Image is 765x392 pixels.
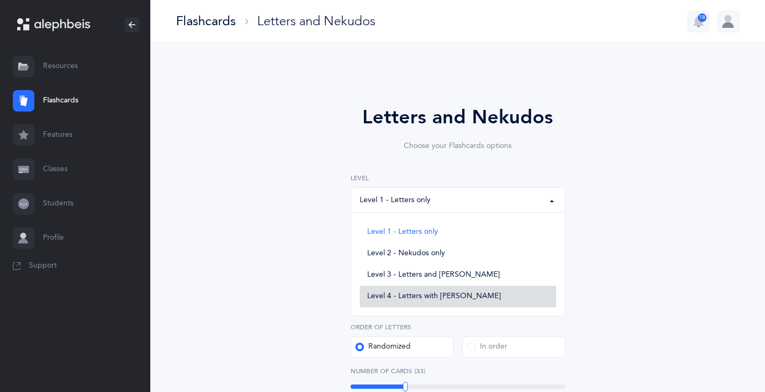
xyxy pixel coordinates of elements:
[176,12,236,30] div: Flashcards
[351,366,565,376] label: Number of Cards (33)
[351,173,565,183] label: Level
[320,140,595,152] div: Choose your Flashcards options
[355,342,411,352] div: Randomized
[351,322,565,332] label: Order of letters
[467,342,507,352] div: In order
[257,12,375,30] div: Letters and Nekudos
[360,195,431,206] div: Level 1 - Letters only
[367,270,500,280] span: Level 3 - Letters and [PERSON_NAME]
[320,103,595,132] div: Letters and Nekudos
[351,187,565,213] button: Level 1 - Letters only
[367,249,445,258] span: Level 2 - Nekudos only
[367,292,501,301] span: Level 4 - Letters with [PERSON_NAME]
[698,13,706,22] div: 18
[29,261,57,271] span: Support
[367,227,438,237] span: Level 1 - Letters only
[688,11,709,32] button: 18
